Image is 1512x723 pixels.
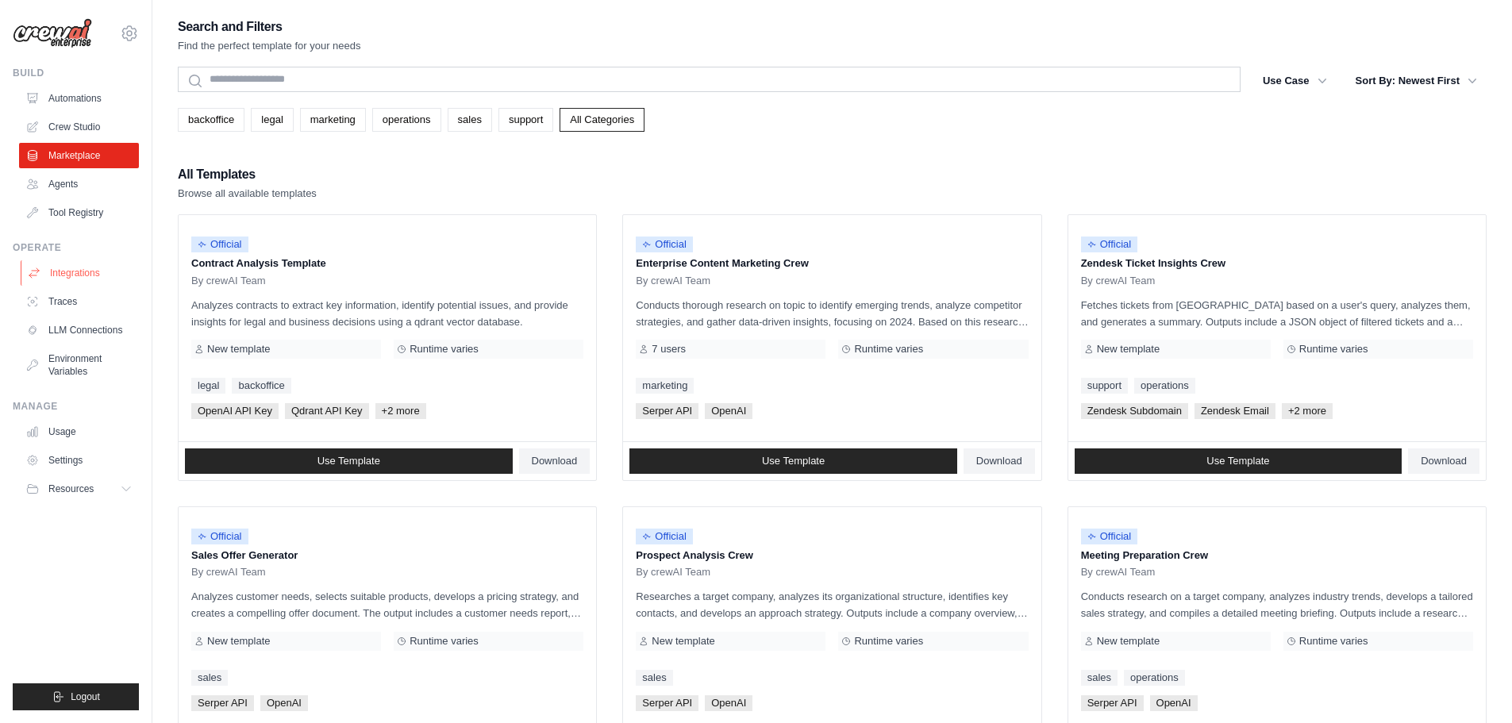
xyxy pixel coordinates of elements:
[629,448,957,474] a: Use Template
[1081,403,1188,419] span: Zendesk Subdomain
[964,448,1035,474] a: Download
[1081,256,1473,271] p: Zendesk Ticket Insights Crew
[532,455,578,467] span: Download
[1081,695,1144,711] span: Serper API
[13,683,139,710] button: Logout
[1299,343,1368,356] span: Runtime varies
[1346,67,1487,95] button: Sort By: Newest First
[19,289,139,314] a: Traces
[19,317,139,343] a: LLM Connections
[191,297,583,330] p: Analyzes contracts to extract key information, identify potential issues, and provide insights fo...
[191,256,583,271] p: Contract Analysis Template
[19,86,139,111] a: Automations
[636,695,698,711] span: Serper API
[1134,378,1195,394] a: operations
[178,108,244,132] a: backoffice
[19,143,139,168] a: Marketplace
[13,18,92,48] img: Logo
[1075,448,1402,474] a: Use Template
[636,529,693,544] span: Official
[1206,455,1269,467] span: Use Template
[498,108,553,132] a: support
[1081,529,1138,544] span: Official
[762,455,825,467] span: Use Template
[178,16,361,38] h2: Search and Filters
[185,448,513,474] a: Use Template
[317,455,380,467] span: Use Template
[1081,566,1156,579] span: By crewAI Team
[19,448,139,473] a: Settings
[448,108,492,132] a: sales
[191,275,266,287] span: By crewAI Team
[19,114,139,140] a: Crew Studio
[636,670,672,686] a: sales
[1081,588,1473,621] p: Conducts research on a target company, analyzes industry trends, develops a tailored sales strate...
[207,343,270,356] span: New template
[410,635,479,648] span: Runtime varies
[636,256,1028,271] p: Enterprise Content Marketing Crew
[652,635,714,648] span: New template
[1097,635,1160,648] span: New template
[178,38,361,54] p: Find the perfect template for your needs
[705,695,752,711] span: OpenAI
[191,548,583,563] p: Sales Offer Generator
[1081,297,1473,330] p: Fetches tickets from [GEOGRAPHIC_DATA] based on a user's query, analyzes them, and generates a su...
[19,419,139,444] a: Usage
[21,260,140,286] a: Integrations
[1081,237,1138,252] span: Official
[560,108,644,132] a: All Categories
[636,403,698,419] span: Serper API
[191,237,248,252] span: Official
[375,403,426,419] span: +2 more
[260,695,308,711] span: OpenAI
[178,186,317,202] p: Browse all available templates
[232,378,290,394] a: backoffice
[705,403,752,419] span: OpenAI
[1195,403,1275,419] span: Zendesk Email
[191,378,225,394] a: legal
[19,171,139,197] a: Agents
[1124,670,1185,686] a: operations
[519,448,591,474] a: Download
[636,275,710,287] span: By crewAI Team
[251,108,293,132] a: legal
[19,200,139,225] a: Tool Registry
[636,297,1028,330] p: Conducts thorough research on topic to identify emerging trends, analyze competitor strategies, a...
[636,566,710,579] span: By crewAI Team
[1282,403,1333,419] span: +2 more
[652,343,686,356] span: 7 users
[1408,448,1479,474] a: Download
[191,695,254,711] span: Serper API
[1253,67,1337,95] button: Use Case
[191,403,279,419] span: OpenAI API Key
[1081,275,1156,287] span: By crewAI Team
[1150,695,1198,711] span: OpenAI
[976,455,1022,467] span: Download
[1081,378,1128,394] a: support
[13,400,139,413] div: Manage
[636,588,1028,621] p: Researches a target company, analyzes its organizational structure, identifies key contacts, and ...
[13,241,139,254] div: Operate
[13,67,139,79] div: Build
[372,108,441,132] a: operations
[636,378,694,394] a: marketing
[636,548,1028,563] p: Prospect Analysis Crew
[636,237,693,252] span: Official
[71,690,100,703] span: Logout
[207,635,270,648] span: New template
[178,163,317,186] h2: All Templates
[19,346,139,384] a: Environment Variables
[410,343,479,356] span: Runtime varies
[191,588,583,621] p: Analyzes customer needs, selects suitable products, develops a pricing strategy, and creates a co...
[191,529,248,544] span: Official
[1081,548,1473,563] p: Meeting Preparation Crew
[1081,670,1118,686] a: sales
[1299,635,1368,648] span: Runtime varies
[19,476,139,502] button: Resources
[191,566,266,579] span: By crewAI Team
[285,403,369,419] span: Qdrant API Key
[854,635,923,648] span: Runtime varies
[191,670,228,686] a: sales
[1421,455,1467,467] span: Download
[1097,343,1160,356] span: New template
